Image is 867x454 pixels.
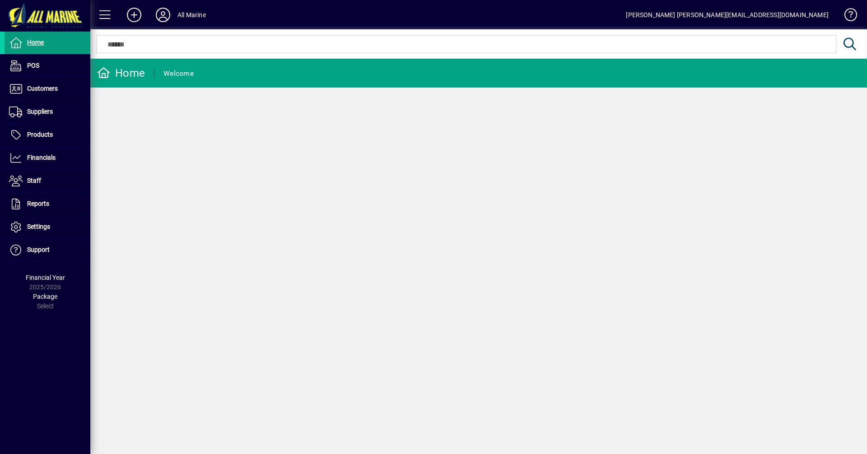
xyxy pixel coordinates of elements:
[27,246,50,253] span: Support
[5,239,90,261] a: Support
[163,66,194,81] div: Welcome
[27,108,53,115] span: Suppliers
[5,193,90,215] a: Reports
[27,62,39,69] span: POS
[26,274,65,281] span: Financial Year
[120,7,149,23] button: Add
[838,2,856,31] a: Knowledge Base
[5,170,90,192] a: Staff
[626,8,829,22] div: [PERSON_NAME] [PERSON_NAME][EMAIL_ADDRESS][DOMAIN_NAME]
[5,147,90,169] a: Financials
[5,124,90,146] a: Products
[27,177,41,184] span: Staff
[27,223,50,230] span: Settings
[177,8,206,22] div: All Marine
[97,66,145,80] div: Home
[149,7,177,23] button: Profile
[27,154,56,161] span: Financials
[5,78,90,100] a: Customers
[27,131,53,138] span: Products
[27,39,44,46] span: Home
[27,200,49,207] span: Reports
[33,293,57,300] span: Package
[27,85,58,92] span: Customers
[5,216,90,238] a: Settings
[5,55,90,77] a: POS
[5,101,90,123] a: Suppliers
